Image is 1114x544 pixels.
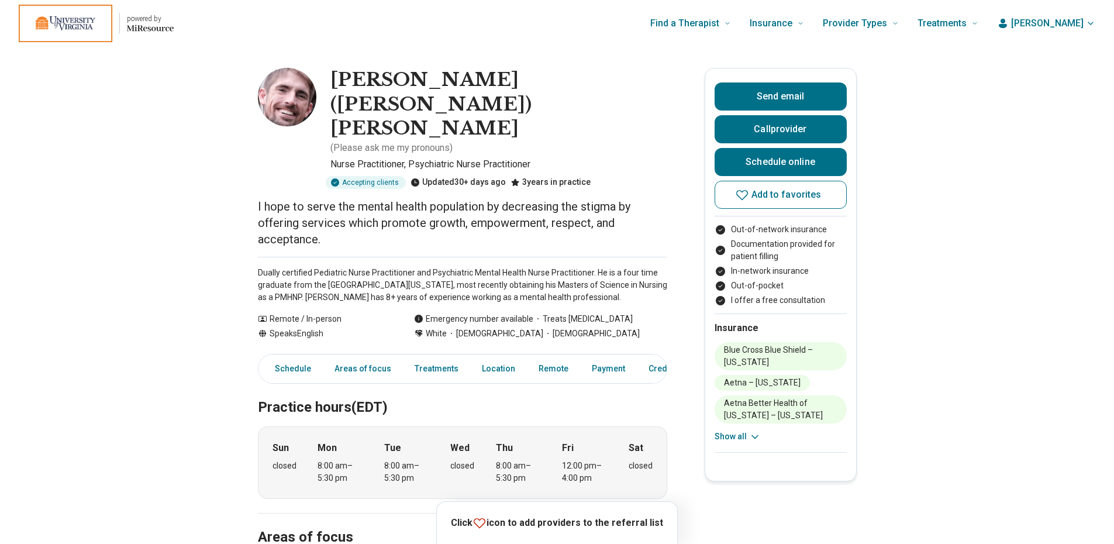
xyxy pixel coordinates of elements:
div: closed [450,460,474,472]
span: White [426,328,447,340]
span: [DEMOGRAPHIC_DATA] [543,328,640,340]
span: [PERSON_NAME] [1011,16,1084,30]
div: 12:00 pm – 4:00 pm [562,460,607,484]
li: I offer a free consultation [715,294,847,307]
div: closed [629,460,653,472]
li: Blue Cross Blue Shield – [US_STATE] [715,342,847,370]
div: 8:00 am – 5:30 pm [384,460,429,484]
strong: Sat [629,441,643,455]
strong: Tue [384,441,401,455]
img: James Howell, Nurse Practitioner [258,68,316,126]
a: Schedule online [715,148,847,176]
h1: [PERSON_NAME] ([PERSON_NAME]) [PERSON_NAME] [330,68,667,141]
a: Remote [532,357,575,381]
div: When does the program meet? [258,426,667,499]
li: Aetna – [US_STATE] [715,375,810,391]
strong: Wed [450,441,470,455]
button: Send email [715,82,847,111]
div: Updated 30+ days ago [411,176,506,189]
span: Find a Therapist [650,15,719,32]
span: Insurance [750,15,792,32]
p: Nurse Practitioner, Psychiatric Nurse Practitioner [330,157,667,171]
li: Out-of-pocket [715,280,847,292]
span: Provider Types [823,15,887,32]
div: Remote / In-person [258,313,391,325]
p: ( Please ask me my pronouns ) [330,141,453,155]
span: [DEMOGRAPHIC_DATA] [447,328,543,340]
a: Areas of focus [327,357,398,381]
span: Add to favorites [751,190,822,199]
a: Home page [19,5,174,42]
div: 3 years in practice [511,176,591,189]
strong: Sun [273,441,289,455]
h2: Insurance [715,321,847,335]
a: Treatments [408,357,465,381]
p: Click icon to add providers to the referral list [451,515,663,530]
a: Payment [585,357,632,381]
p: I hope to serve the mental health population by decreasing the stigma by offering services which ... [258,198,667,247]
div: Speaks English [258,328,391,340]
li: Out-of-network insurance [715,223,847,236]
p: Dually certified Pediatric Nurse Practitioner and Psychiatric Mental Health Nurse Practitioner. H... [258,267,667,304]
li: Aetna Better Health of [US_STATE] – [US_STATE] [715,395,847,424]
a: Location [475,357,522,381]
button: Show all [715,431,761,443]
a: Credentials [642,357,700,381]
strong: Mon [318,441,337,455]
h2: Practice hours (EDT) [258,370,667,418]
li: Documentation provided for patient filling [715,238,847,263]
ul: Payment options [715,223,847,307]
div: 8:00 am – 5:30 pm [318,460,363,484]
span: Treats [MEDICAL_DATA] [533,313,633,325]
div: Accepting clients [326,176,406,189]
span: Treatments [918,15,967,32]
div: Emergency number available [414,313,533,325]
li: In-network insurance [715,265,847,277]
button: Add to favorites [715,181,847,209]
div: closed [273,460,296,472]
strong: Thu [496,441,513,455]
strong: Fri [562,441,574,455]
button: [PERSON_NAME] [997,16,1095,30]
p: powered by [127,14,174,23]
div: 8:00 am – 5:30 pm [496,460,541,484]
button: Callprovider [715,115,847,143]
a: Schedule [261,357,318,381]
